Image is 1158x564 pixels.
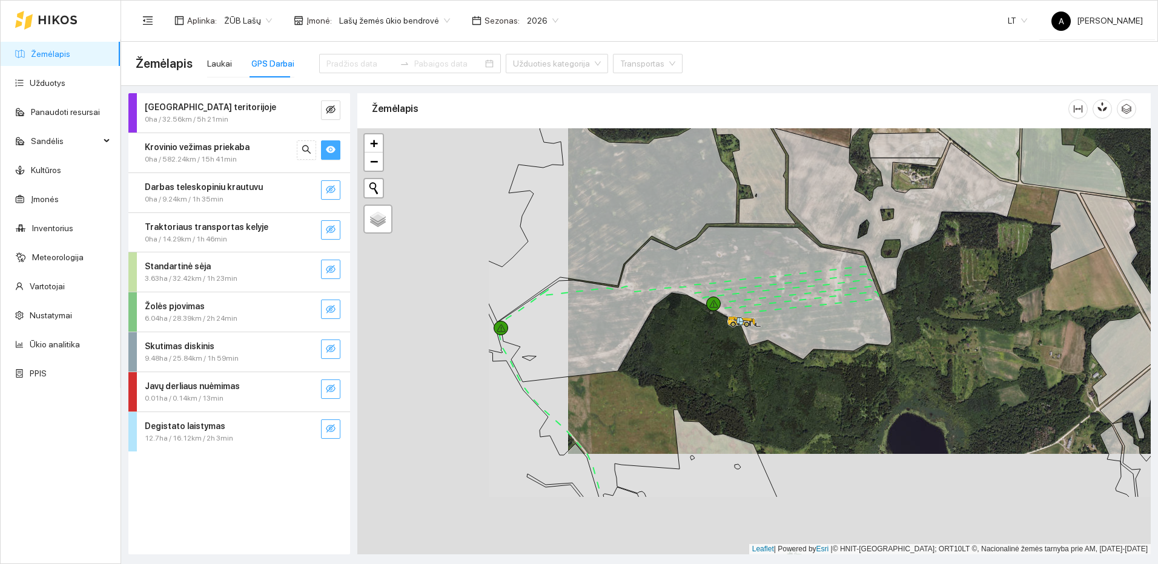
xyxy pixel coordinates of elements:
[30,281,65,291] a: Vartotojai
[128,332,350,372] div: Skutimas diskinis9.48ha / 25.84km / 1h 59mineye-invisible
[128,252,350,292] div: Standartinė sėja3.63ha / 32.42km / 1h 23mineye-invisible
[128,292,350,332] div: Žolės pjovimas6.04ha / 28.39km / 2h 24mineye-invisible
[128,372,350,412] div: Javų derliaus nuėmimas0.01ha / 0.14km / 13mineye-invisible
[326,225,336,236] span: eye-invisible
[326,344,336,355] span: eye-invisible
[145,313,237,324] span: 6.04ha / 28.39km / 2h 24min
[145,154,237,165] span: 0ha / 582.24km / 15h 41min
[321,220,340,240] button: eye-invisible
[326,105,336,116] span: eye-invisible
[128,173,350,212] div: Darbas teleskopiniu krautuvu0ha / 9.24km / 1h 35mineye-invisible
[145,301,205,311] strong: Žolės pjovimas
[145,261,211,271] strong: Standartinė sėja
[321,300,340,319] button: eye-invisible
[1059,11,1064,31] span: A
[321,140,340,160] button: eye
[365,206,391,232] a: Layers
[1008,11,1027,30] span: LT
[326,145,336,156] span: eye
[400,59,409,68] span: to
[31,129,100,153] span: Sandėlis
[831,545,833,553] span: |
[128,412,350,451] div: Degistato laistymas12.7ha / 16.12km / 2h 3mineye-invisible
[145,433,233,444] span: 12.7ha / 16.12km / 2h 3min
[136,8,160,33] button: menu-fold
[321,180,340,200] button: eye-invisible
[251,57,294,70] div: GPS Darbai
[370,136,378,151] span: +
[339,11,450,30] span: Lašų žemės ūkio bendrovė
[128,133,350,172] div: Krovinio vežimas priekaba0ha / 582.24km / 15h 41minsearcheye
[174,16,184,25] span: layout
[302,145,311,156] span: search
[187,14,217,27] span: Aplinka :
[326,57,395,70] input: Pradžios data
[145,142,250,152] strong: Krovinio vežimas priekaba
[752,545,774,553] a: Leaflet
[326,185,336,196] span: eye-invisible
[145,393,223,404] span: 0.01ha / 0.14km / 13min
[142,15,153,26] span: menu-fold
[30,310,72,320] a: Nustatymai
[294,16,303,25] span: shop
[1069,104,1087,114] span: column-width
[32,223,73,233] a: Inventorius
[414,57,483,70] input: Pabaigos data
[321,100,340,120] button: eye-invisible
[145,222,268,232] strong: Traktoriaus transportas kelyje
[321,419,340,439] button: eye-invisible
[30,339,80,349] a: Ūkio analitika
[128,213,350,252] div: Traktoriaus transportas kelyje0ha / 14.29km / 1h 46mineye-invisible
[372,91,1068,126] div: Žemėlapis
[31,165,61,175] a: Kultūros
[326,384,336,395] span: eye-invisible
[145,194,223,205] span: 0ha / 9.24km / 1h 35min
[31,49,70,59] a: Žemėlapis
[365,179,383,197] button: Initiate a new search
[30,369,47,378] a: PPIS
[145,353,239,364] span: 9.48ha / 25.84km / 1h 59min
[136,54,193,73] span: Žemėlapis
[365,152,383,171] a: Zoom out
[145,234,227,245] span: 0ha / 14.29km / 1h 46min
[145,273,237,284] span: 3.63ha / 32.42km / 1h 23min
[365,134,383,152] a: Zoom in
[472,16,481,25] span: calendar
[321,260,340,279] button: eye-invisible
[32,252,84,262] a: Meteorologija
[30,78,65,88] a: Užduotys
[527,11,558,30] span: 2026
[145,341,214,351] strong: Skutimas diskinis
[145,381,240,391] strong: Javų derliaus nuėmimas
[321,379,340,399] button: eye-invisible
[816,545,829,553] a: Esri
[145,114,228,125] span: 0ha / 32.56km / 5h 21min
[207,57,232,70] div: Laukai
[370,154,378,169] span: −
[297,140,316,160] button: search
[145,421,225,431] strong: Degistato laistymas
[128,93,350,133] div: [GEOGRAPHIC_DATA] teritorijoje0ha / 32.56km / 5h 21mineye-invisible
[31,107,100,117] a: Panaudoti resursai
[400,59,409,68] span: swap-right
[321,339,340,359] button: eye-invisible
[306,14,332,27] span: Įmonė :
[326,304,336,316] span: eye-invisible
[31,194,59,204] a: Įmonės
[485,14,520,27] span: Sezonas :
[326,424,336,435] span: eye-invisible
[145,102,276,112] strong: [GEOGRAPHIC_DATA] teritorijoje
[326,264,336,276] span: eye-invisible
[145,182,263,192] strong: Darbas teleskopiniu krautuvu
[1068,99,1088,119] button: column-width
[749,544,1151,554] div: | Powered by © HNIT-[GEOGRAPHIC_DATA]; ORT10LT ©, Nacionalinė žemės tarnyba prie AM, [DATE]-[DATE]
[224,11,272,30] span: ŽŪB Lašų
[1051,16,1143,25] span: [PERSON_NAME]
